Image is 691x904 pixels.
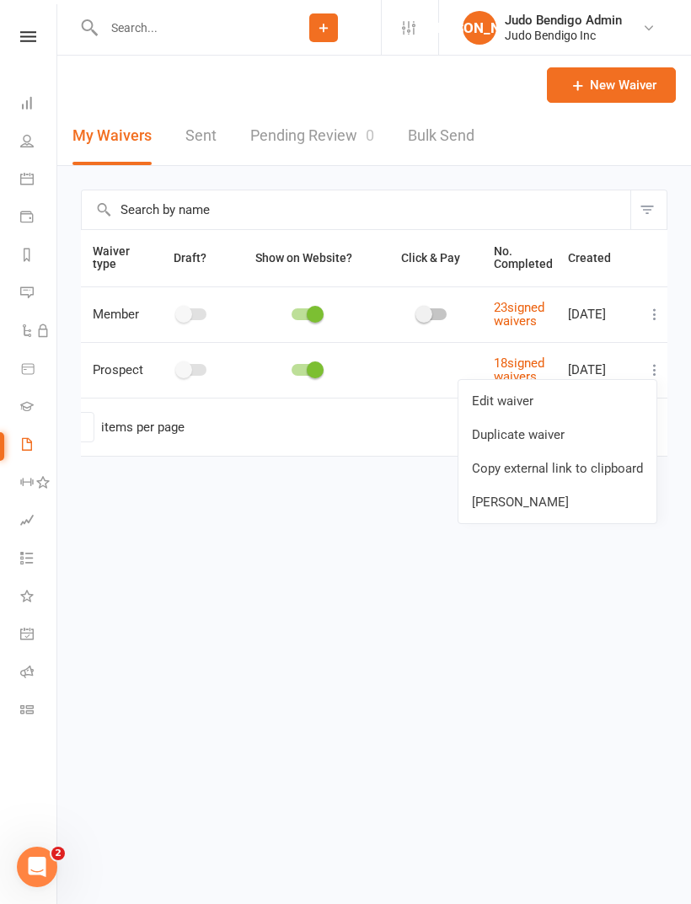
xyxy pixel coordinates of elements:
div: Judo Bendigo Admin [505,13,622,28]
span: 2 [51,847,65,860]
button: Click & Pay [386,248,479,268]
a: 18signed waivers [494,356,544,385]
button: Show on Website? [240,248,371,268]
span: Draft? [174,251,206,265]
th: Waiver type [85,230,151,286]
a: Reports [20,238,58,275]
a: Product Sales [20,351,58,389]
td: Member [85,286,151,342]
a: Bulk Send [408,107,474,165]
a: [PERSON_NAME] [458,485,656,519]
a: Sent [185,107,217,165]
iframe: Intercom live chat [17,847,57,887]
td: [DATE] [560,342,637,398]
a: Dashboard [20,86,58,124]
div: [PERSON_NAME] [463,11,496,45]
span: Created [568,251,629,265]
button: My Waivers [72,107,152,165]
input: Search by name [82,190,630,229]
span: Show on Website? [255,251,352,265]
a: Duplicate waiver [458,418,656,452]
a: Copy external link to clipboard [458,452,656,485]
a: Payments [20,200,58,238]
td: [DATE] [560,286,637,342]
button: Draft? [158,248,225,268]
td: Prospect [85,342,151,398]
a: Class kiosk mode [20,693,58,730]
a: Roll call kiosk mode [20,655,58,693]
input: Search... [99,16,266,40]
div: Judo Bendigo Inc [505,28,622,43]
a: What's New [20,579,58,617]
a: New Waiver [547,67,676,103]
button: Created [568,248,629,268]
a: General attendance kiosk mode [20,617,58,655]
span: Click & Pay [401,251,460,265]
div: items per page [101,420,185,435]
a: People [20,124,58,162]
a: 23signed waivers [494,300,544,329]
a: Edit waiver [458,384,656,418]
a: Pending Review0 [250,107,374,165]
th: No. Completed [486,230,560,286]
a: Calendar [20,162,58,200]
span: 0 [366,126,374,144]
a: Assessments [20,503,58,541]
